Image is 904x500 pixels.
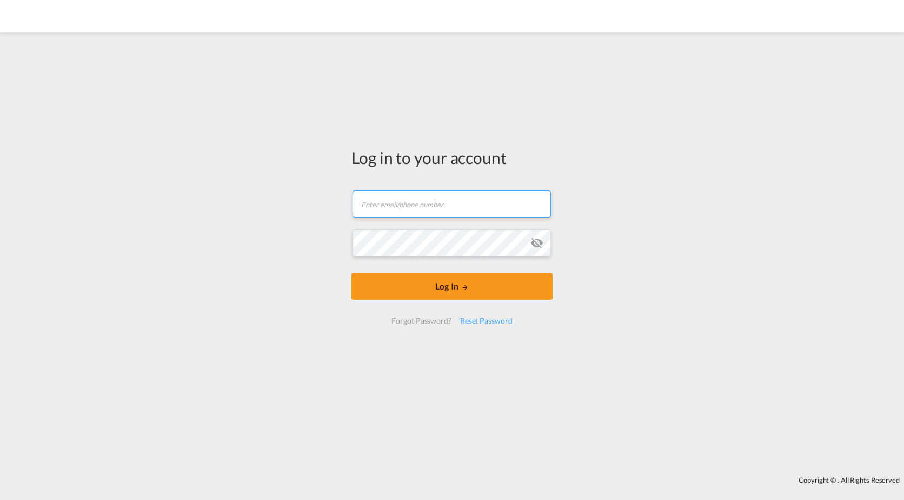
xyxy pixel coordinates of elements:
[353,190,551,218] input: Enter email/phone number
[456,311,517,331] div: Reset Password
[351,273,553,300] button: LOGIN
[351,146,553,169] div: Log in to your account
[387,311,455,331] div: Forgot Password?
[530,236,543,249] md-icon: icon-eye-off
